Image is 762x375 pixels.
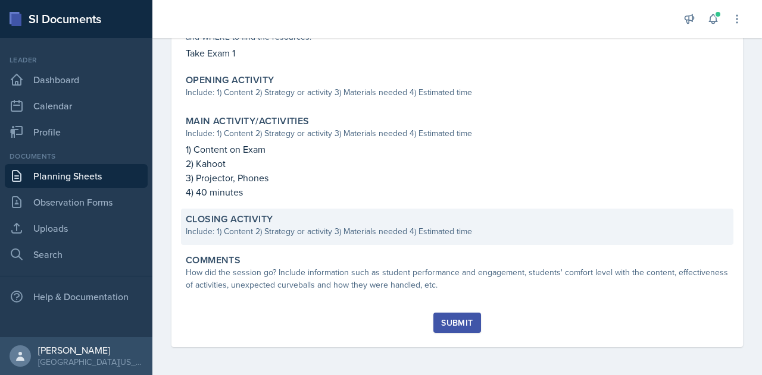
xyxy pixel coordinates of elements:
a: Observation Forms [5,190,148,214]
p: 1) Content on Exam [186,142,729,156]
label: Opening Activity [186,74,274,86]
div: [PERSON_NAME] [38,344,143,356]
div: Include: 1) Content 2) Strategy or activity 3) Materials needed 4) Estimated time [186,86,729,99]
div: [GEOGRAPHIC_DATA][US_STATE] in [GEOGRAPHIC_DATA] [38,356,143,368]
div: Help & Documentation [5,285,148,308]
div: Documents [5,151,148,162]
div: Leader [5,55,148,65]
div: Include: 1) Content 2) Strategy or activity 3) Materials needed 4) Estimated time [186,225,729,238]
a: Dashboard [5,68,148,92]
a: Planning Sheets [5,164,148,188]
div: How did the session go? Include information such as student performance and engagement, students'... [186,266,729,291]
a: Profile [5,120,148,144]
label: Closing Activity [186,213,273,225]
p: 4) 40 minutes [186,185,729,199]
a: Calendar [5,94,148,118]
div: Include: 1) Content 2) Strategy or activity 3) Materials needed 4) Estimated time [186,127,729,140]
p: 2) Kahoot [186,156,729,171]
a: Search [5,242,148,266]
p: Take Exam 1 [186,46,729,60]
button: Submit [433,313,480,333]
label: Comments [186,254,241,266]
label: Main Activity/Activities [186,115,310,127]
div: Submit [441,318,473,327]
p: 3) Projector, Phones [186,171,729,185]
a: Uploads [5,216,148,240]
